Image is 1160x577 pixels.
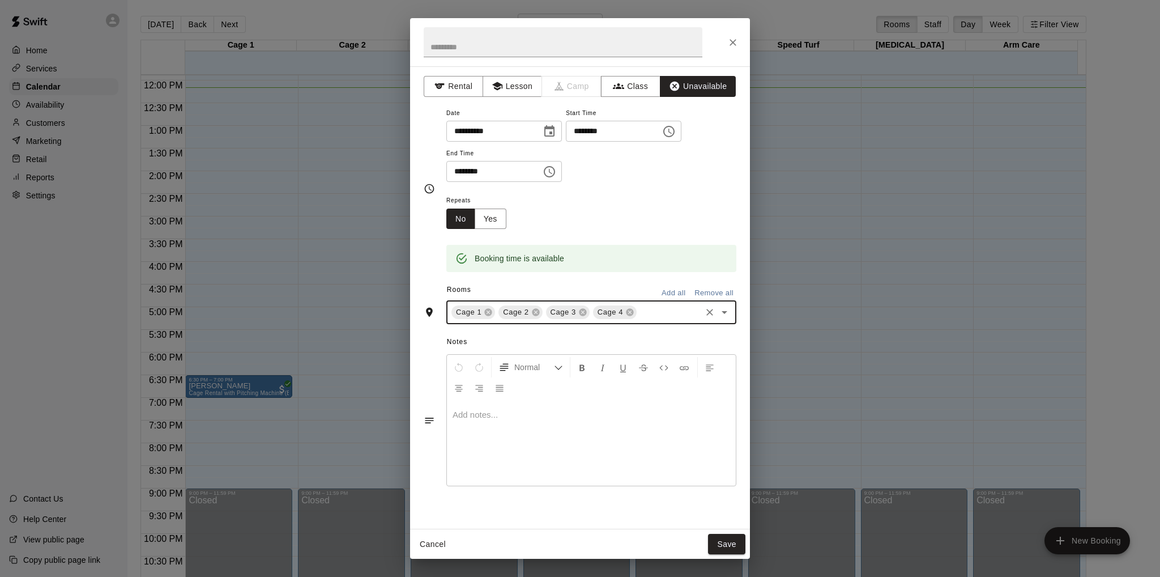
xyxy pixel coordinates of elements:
button: Insert Link [675,357,694,377]
button: Format Bold [573,357,592,377]
button: Open [717,304,732,320]
button: Redo [470,357,489,377]
span: Cage 1 [451,307,486,318]
button: Choose date, selected date is Sep 15, 2025 [538,120,561,143]
div: Cage 2 [498,306,542,319]
button: Insert Code [654,357,673,377]
button: Format Underline [613,357,633,377]
button: Rental [424,76,483,97]
button: Cancel [415,534,451,555]
button: Format Italics [593,357,612,377]
div: Cage 3 [546,306,590,319]
button: Choose time, selected time is 8:30 PM [538,160,561,183]
button: Save [708,534,745,555]
svg: Timing [424,183,435,194]
span: Date [446,106,562,121]
span: Repeats [446,193,515,209]
button: Format Strikethrough [634,357,653,377]
button: Right Align [470,377,489,398]
span: Normal [514,362,554,373]
span: Rooms [447,286,471,294]
span: Notes [447,333,736,351]
button: Close [723,32,743,53]
div: Booking time is available [475,248,564,269]
span: Cage 4 [593,307,628,318]
div: Cage 4 [593,306,637,319]
span: Cage 3 [546,307,581,318]
button: Choose time, selected time is 8:00 PM [658,120,680,143]
button: Class [601,76,660,97]
button: Formatting Options [494,357,568,377]
div: Cage 1 [451,306,495,319]
button: Undo [449,357,468,377]
button: Yes [475,209,506,230]
button: Center Align [449,377,468,398]
button: Unavailable [660,76,736,97]
button: Justify Align [490,377,509,398]
span: Start Time [566,106,681,121]
button: No [446,209,475,230]
div: outlined button group [446,209,506,230]
span: End Time [446,146,562,162]
button: Remove all [692,285,736,302]
span: Camps can only be created in the Services page [542,76,602,97]
button: Add all [655,285,692,302]
button: Left Align [700,357,719,377]
svg: Notes [424,415,435,426]
button: Clear [702,304,718,320]
svg: Rooms [424,307,435,318]
button: Lesson [483,76,542,97]
span: Cage 2 [498,307,533,318]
